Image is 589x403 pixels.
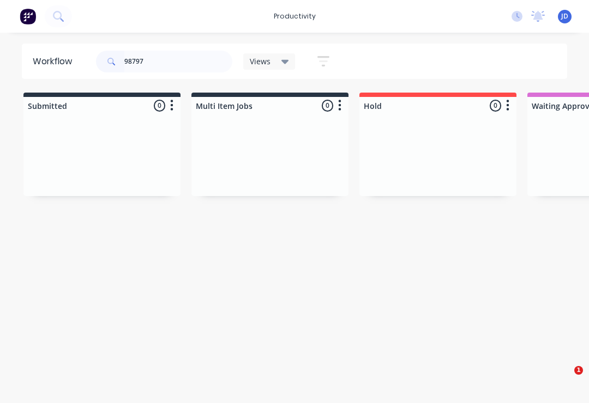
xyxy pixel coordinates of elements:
span: Views [250,56,271,67]
input: Search for orders... [124,51,232,72]
img: Factory [20,8,36,25]
iframe: Intercom live chat [552,366,578,392]
div: Workflow [33,55,77,68]
span: JD [561,11,568,21]
div: productivity [268,8,321,25]
span: 1 [574,366,583,375]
